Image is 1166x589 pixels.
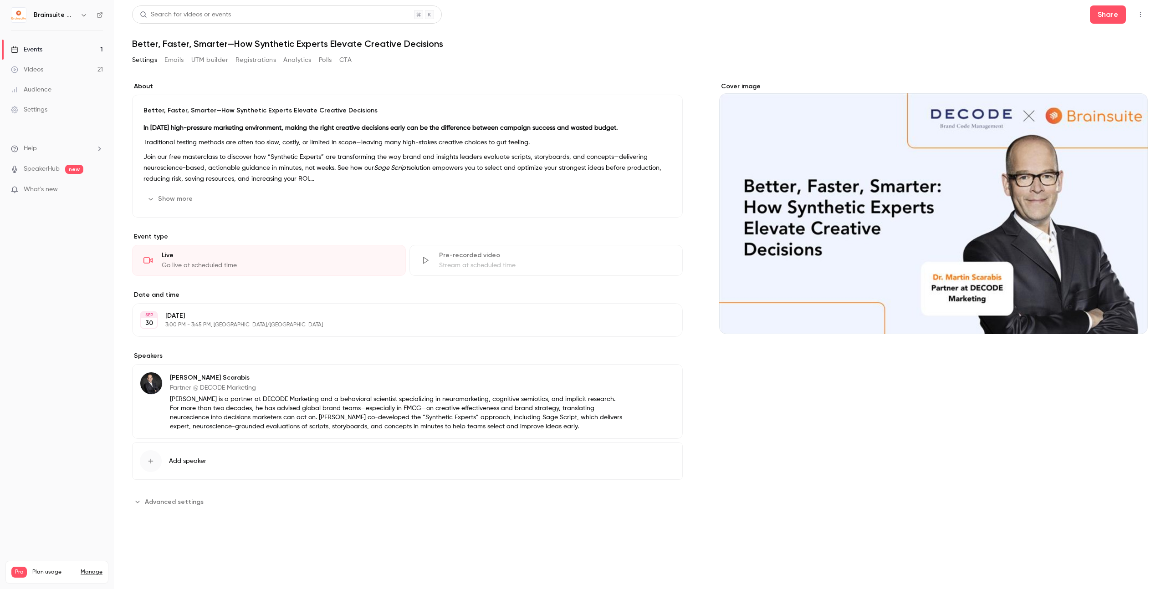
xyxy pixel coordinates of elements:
span: Help [24,144,37,153]
p: Traditional testing methods are often too slow, costly, or limited in scope—leaving many high-sta... [143,137,671,148]
button: Polls [319,53,332,67]
button: Analytics [283,53,312,67]
p: 30 [145,319,153,328]
p: Join our free masterclass to discover how “Synthetic Experts” are transforming the way brand and ... [143,152,671,184]
section: Advanced settings [132,494,683,509]
div: Pre-recorded videoStream at scheduled time [409,245,683,276]
p: Event type [132,232,683,241]
strong: In [DATE] high-pressure marketing environment, making the right creative decisions early can be t... [143,125,618,131]
p: Better, Faster, Smarter—How Synthetic Experts Elevate Creative Decisions [143,106,671,115]
button: Share [1090,5,1126,24]
div: Go live at scheduled time [162,261,394,270]
img: Brainsuite Webinars [11,8,26,22]
span: Add speaker [169,457,206,466]
a: SpeakerHub [24,164,60,174]
li: help-dropdown-opener [11,144,103,153]
div: SEP [141,312,157,318]
em: Sage Script [374,165,408,171]
span: Plan usage [32,569,75,576]
div: Audience [11,85,51,94]
div: Search for videos or events [140,10,231,20]
p: 3:00 PM - 3:45 PM, [GEOGRAPHIC_DATA]/[GEOGRAPHIC_DATA] [165,321,634,329]
p: [PERSON_NAME] Scarabis [170,373,624,382]
button: Advanced settings [132,494,209,509]
h1: Better, Faster, Smarter—How Synthetic Experts Elevate Creative Decisions [132,38,1148,49]
button: Emails [164,53,184,67]
label: Date and time [132,290,683,300]
span: Pro [11,567,27,578]
div: Videos [11,65,43,74]
span: new [65,165,83,174]
button: UTM builder [191,53,228,67]
button: Settings [132,53,157,67]
div: Events [11,45,42,54]
span: What's new [24,185,58,194]
a: Manage [81,569,102,576]
span: Advanced settings [145,497,204,507]
section: Cover image [719,82,1148,334]
button: Registrations [235,53,276,67]
label: Speakers [132,351,683,361]
p: Partner @ DECODE Marketing [170,383,624,392]
label: Cover image [719,82,1148,91]
h6: Brainsuite Webinars [34,10,77,20]
label: About [132,82,683,91]
div: Pre-recorded video [439,251,672,260]
button: Add speaker [132,442,683,480]
div: Stream at scheduled time [439,261,672,270]
button: CTA [339,53,352,67]
div: LiveGo live at scheduled time [132,245,406,276]
div: Dr. Martin Scarabis[PERSON_NAME] ScarabisPartner @ DECODE Marketing[PERSON_NAME] is a partner at ... [132,364,683,439]
p: [DATE] [165,311,634,320]
iframe: Noticeable Trigger [92,186,103,194]
div: Settings [11,105,47,114]
p: [PERSON_NAME] is a partner at DECODE Marketing and a behavioral scientist specializing in neuroma... [170,395,624,431]
div: Live [162,251,394,260]
img: Dr. Martin Scarabis [140,372,162,394]
button: Show more [143,192,198,206]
